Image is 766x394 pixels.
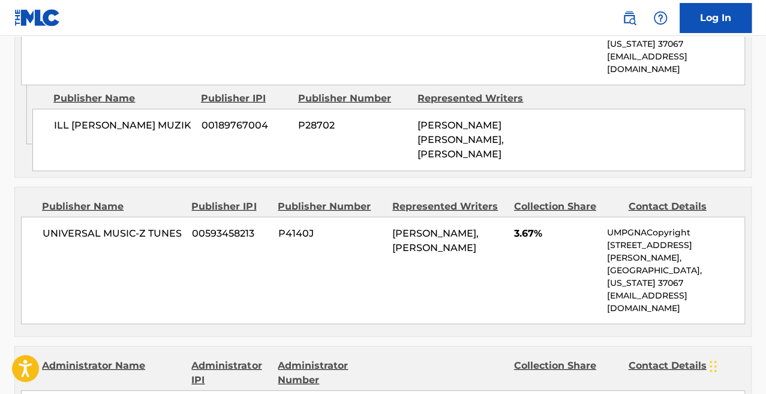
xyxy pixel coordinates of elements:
[514,359,620,387] div: Collection Share
[680,3,752,33] a: Log In
[191,199,269,214] div: Publisher IPI
[278,226,384,241] span: P4140J
[607,239,744,264] p: [STREET_ADDRESS][PERSON_NAME],
[607,289,744,315] p: [EMAIL_ADDRESS][DOMAIN_NAME]
[648,6,672,30] div: Help
[201,91,289,106] div: Publisher IPI
[14,9,61,26] img: MLC Logo
[622,11,636,25] img: search
[513,226,597,241] span: 3.67%
[617,6,641,30] a: Public Search
[53,91,192,106] div: Publisher Name
[417,120,504,160] span: [PERSON_NAME] [PERSON_NAME], [PERSON_NAME]
[54,118,192,133] span: ILL [PERSON_NAME] MUZIK
[278,359,383,387] div: Administrator Number
[42,199,182,214] div: Publisher Name
[392,228,479,253] span: [PERSON_NAME], [PERSON_NAME]
[628,359,734,387] div: Contact Details
[628,199,734,214] div: Contact Details
[607,25,744,50] p: [GEOGRAPHIC_DATA], [US_STATE] 37067
[514,199,620,214] div: Collection Share
[653,11,668,25] img: help
[607,50,744,76] p: [EMAIL_ADDRESS][DOMAIN_NAME]
[298,118,408,133] span: P28702
[710,348,717,384] div: Drag
[607,264,744,289] p: [GEOGRAPHIC_DATA], [US_STATE] 37067
[192,226,269,241] span: 00593458213
[201,118,289,133] span: 00189767004
[706,336,766,394] iframe: Chat Widget
[607,226,744,239] p: UMPGNACopyright
[42,359,182,387] div: Administrator Name
[392,199,505,214] div: Represented Writers
[43,226,183,241] span: UNIVERSAL MUSIC-Z TUNES
[191,359,269,387] div: Administrator IPI
[298,91,408,106] div: Publisher Number
[278,199,383,214] div: Publisher Number
[417,91,528,106] div: Represented Writers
